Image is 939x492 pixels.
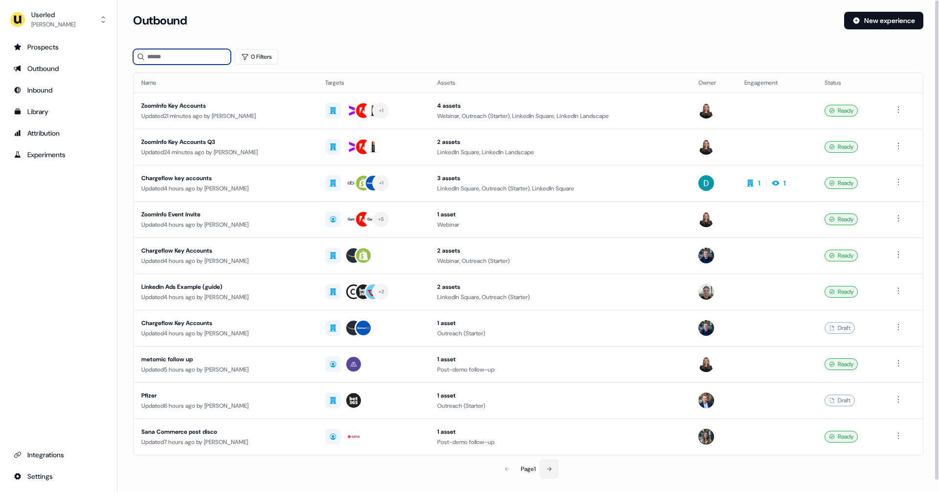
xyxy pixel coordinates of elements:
[437,354,683,364] div: 1 asset
[8,447,109,463] a: Go to integrations
[141,173,310,183] div: Chargeflow key accounts
[437,147,683,157] div: LinkedIn Square, LinkedIn Landscape
[8,8,109,31] button: Userled[PERSON_NAME]
[141,137,310,147] div: ZoomInfo Key Accounts Q3
[141,354,310,364] div: metomic follow up
[698,284,714,300] img: Ryan
[698,175,714,191] img: David
[437,220,683,230] div: Webinar
[844,12,923,29] button: New experience
[521,464,536,474] div: Page 1
[698,211,714,227] img: Geneviève
[31,10,75,20] div: Userled
[698,139,714,155] img: Geneviève
[737,73,816,93] th: Engagement
[378,215,384,224] div: + 5
[134,73,317,93] th: Name
[817,73,885,93] th: Status
[783,178,786,188] div: 1
[437,427,683,437] div: 1 asset
[141,292,310,302] div: Updated 4 hours ago by [PERSON_NAME]
[141,427,310,437] div: Sana Commerce post disco
[825,395,855,406] div: Draft
[437,184,683,193] div: LinkedIn Square, Outreach (Starter), LinkedIn Square
[698,320,714,336] img: James
[141,391,310,400] div: Pfizer
[429,73,691,93] th: Assets
[698,248,714,263] img: James
[437,111,683,121] div: Webinar, Outreach (Starter), LinkedIn Square, LinkedIn Landscape
[31,20,75,29] div: [PERSON_NAME]
[698,103,714,118] img: Geneviève
[698,356,714,372] img: Geneviève
[437,328,683,338] div: Outreach (Starter)
[698,429,714,445] img: Charlotte
[825,286,858,298] div: Ready
[14,471,103,481] div: Settings
[141,328,310,338] div: Updated 4 hours ago by [PERSON_NAME]
[8,61,109,76] a: Go to outbound experience
[437,391,683,400] div: 1 asset
[8,125,109,141] a: Go to attribution
[235,49,278,65] button: 0 Filters
[141,365,310,375] div: Updated 5 hours ago by [PERSON_NAME]
[14,107,103,117] div: Library
[437,246,683,256] div: 2 assets
[825,250,858,261] div: Ready
[437,401,683,411] div: Outreach (Starter)
[141,246,310,256] div: Chargeflow Key Accounts
[825,177,858,189] div: Ready
[141,282,310,292] div: Linkedin Ads Example (guide)
[825,141,858,153] div: Ready
[141,111,310,121] div: Updated 21 minutes ago by [PERSON_NAME]
[437,437,683,447] div: Post-demo follow-up
[379,287,384,296] div: + 2
[8,82,109,98] a: Go to Inbound
[8,39,109,55] a: Go to prospects
[141,147,310,157] div: Updated 24 minutes ago by [PERSON_NAME]
[8,469,109,484] a: Go to integrations
[141,256,310,266] div: Updated 4 hours ago by [PERSON_NAME]
[8,147,109,163] a: Go to experiments
[14,42,103,52] div: Prospects
[14,128,103,138] div: Attribution
[825,213,858,225] div: Ready
[437,210,683,219] div: 1 asset
[141,220,310,230] div: Updated 4 hours ago by [PERSON_NAME]
[825,322,855,334] div: Draft
[141,210,310,219] div: ZoomInfo Event Invite
[437,292,683,302] div: LinkedIn Square, Outreach (Starter)
[14,64,103,73] div: Outbound
[437,365,683,375] div: Post-demo follow-up
[133,13,187,28] h3: Outbound
[379,179,384,187] div: + 1
[698,393,714,408] img: Yann
[141,318,310,328] div: Chargeflow Key Accounts
[141,184,310,193] div: Updated 4 hours ago by [PERSON_NAME]
[437,282,683,292] div: 2 assets
[317,73,429,93] th: Targets
[8,104,109,119] a: Go to templates
[14,150,103,160] div: Experiments
[14,85,103,95] div: Inbound
[141,101,310,111] div: ZoomInfo Key Accounts
[437,318,683,328] div: 1 asset
[825,431,858,443] div: Ready
[437,137,683,147] div: 2 assets
[437,101,683,111] div: 4 assets
[437,173,683,183] div: 3 assets
[758,178,760,188] div: 1
[141,401,310,411] div: Updated 6 hours ago by [PERSON_NAME]
[379,106,384,115] div: + 1
[825,358,858,370] div: Ready
[691,73,737,93] th: Owner
[825,105,858,117] div: Ready
[141,437,310,447] div: Updated 7 hours ago by [PERSON_NAME]
[14,450,103,460] div: Integrations
[437,256,683,266] div: Webinar, Outreach (Starter)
